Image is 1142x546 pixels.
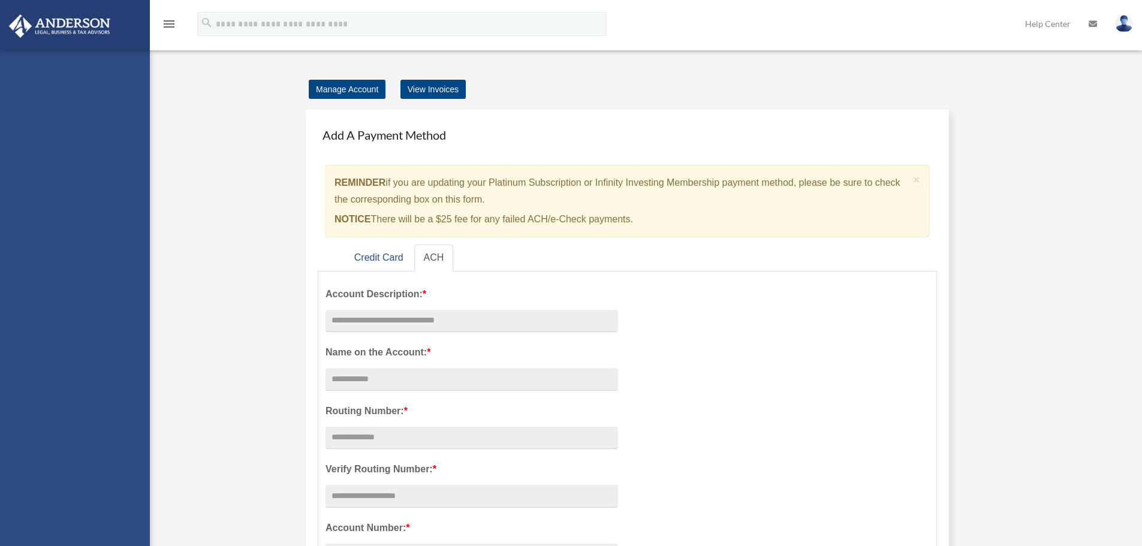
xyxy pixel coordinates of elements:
[326,520,618,536] label: Account Number:
[318,122,937,148] h4: Add A Payment Method
[414,245,454,272] a: ACH
[326,344,618,361] label: Name on the Account:
[5,14,114,38] img: Anderson Advisors Platinum Portal
[345,245,413,272] a: Credit Card
[326,286,618,303] label: Account Description:
[335,211,908,228] p: There will be a $25 fee for any failed ACH/e-Check payments.
[162,17,176,31] i: menu
[335,177,385,188] strong: REMINDER
[400,80,466,99] a: View Invoices
[325,165,930,237] div: if you are updating your Platinum Subscription or Infinity Investing Membership payment method, p...
[335,214,370,224] strong: NOTICE
[326,403,618,420] label: Routing Number:
[913,173,921,186] button: Close
[200,16,213,29] i: search
[913,173,921,186] span: ×
[162,21,176,31] a: menu
[326,461,618,478] label: Verify Routing Number:
[1115,15,1133,32] img: User Pic
[309,80,385,99] a: Manage Account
